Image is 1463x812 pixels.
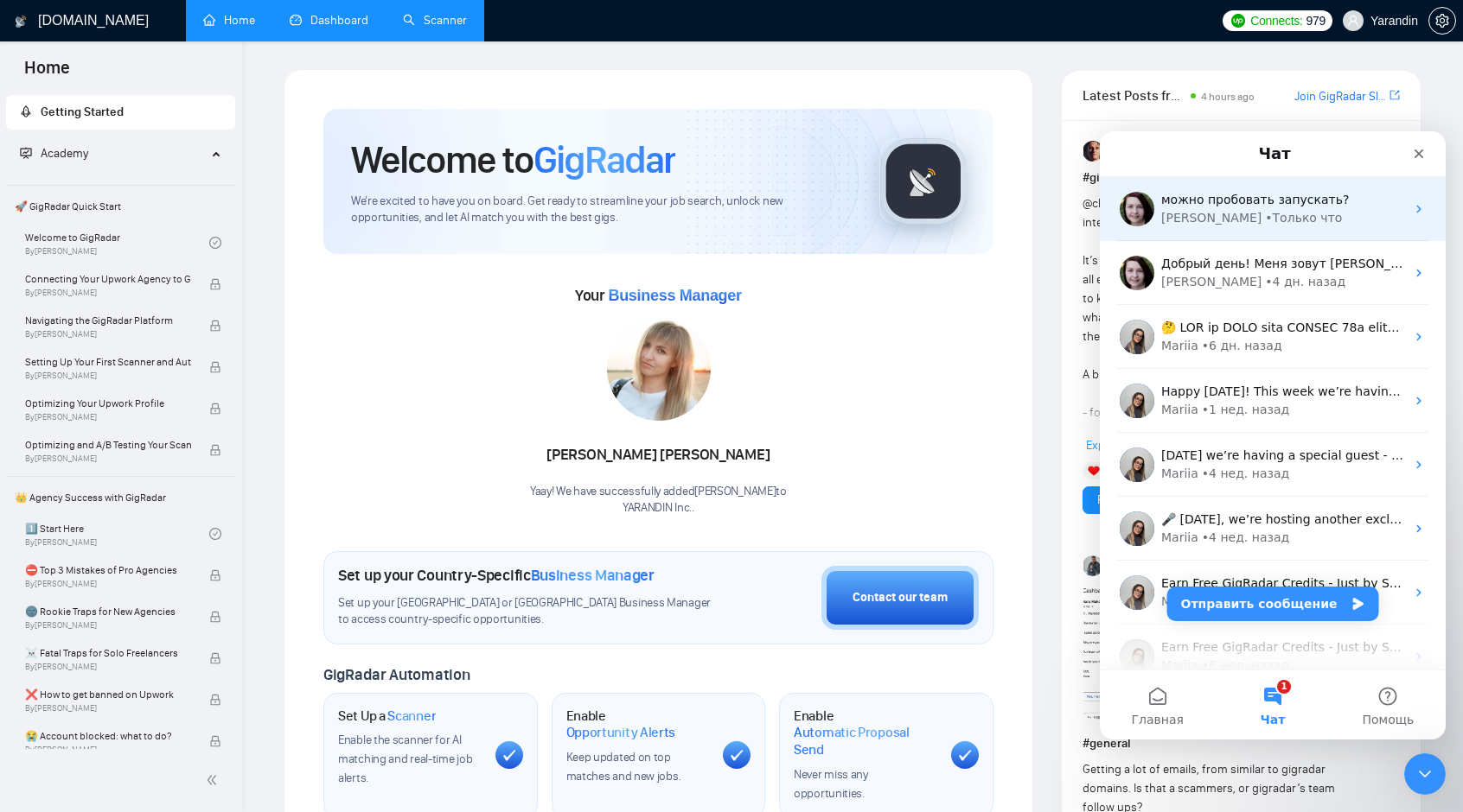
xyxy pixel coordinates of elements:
[25,561,191,579] span: ⛔ Top 3 Mistakes of Pro Agencies
[821,566,979,630] button: Contact our team
[25,436,191,454] span: Optimizing and A/B Testing Your Scanner for Better Results
[794,724,937,758] span: Automatic Proposal Send
[20,147,32,159] span: fund-projection-screen
[1086,438,1125,453] span: Expand
[1231,14,1245,28] img: upwork-logo.png
[41,105,124,119] span: Getting Started
[533,136,675,183] span: GigRadar
[323,665,470,684] span: GigRadar Automation
[102,525,189,543] div: • 6 нед. назад
[1083,555,1104,576] img: Myroslav Koval
[25,371,191,381] span: By [PERSON_NAME]
[102,206,182,224] div: • 6 дн. назад
[1428,7,1456,35] button: setting
[25,620,191,631] span: By [PERSON_NAME]
[25,686,191,703] span: ❌ How to get banned on Upwork
[25,603,191,620] span: 🌚 Rookie Traps for New Agencies
[25,579,191,589] span: By [PERSON_NAME]
[1306,11,1326,30] span: 979
[1083,583,1291,721] img: F09KZHZ3YSU-Screenshot%202025-10-07%20at%2012.39.21%E2%80%AFPM.png
[1429,14,1455,28] span: setting
[1347,15,1359,27] span: user
[1390,88,1400,102] span: export
[262,582,314,594] span: Помощь
[338,595,722,628] span: Set up your [GEOGRAPHIC_DATA] or [GEOGRAPHIC_DATA] Business Manager to access country-specific op...
[209,611,221,623] span: lock
[25,312,191,329] span: Navigating the GigRadar Platform
[853,588,948,607] div: Contact our team
[1083,194,1337,726] div: in the meantime, would you be interested in the founder’s engineering blog? It’s been long time s...
[1088,465,1100,477] img: ❤️
[1100,131,1446,739] iframe: Intercom live chat
[531,566,655,585] span: Business Manager
[25,644,191,662] span: ☠️ Fatal Traps for Solo Freelancers
[206,771,223,789] span: double-left
[25,515,209,553] a: 1️⃣ Start HereBy[PERSON_NAME]
[1097,491,1125,510] a: Reply
[607,317,711,421] img: 1687098740019-112.jpg
[25,224,209,262] a: Welcome to GigRadarBy[PERSON_NAME]
[794,767,868,801] span: Never miss any opportunities.
[387,707,436,725] span: Scanner
[351,193,852,226] span: We're excited to have you on board. Get ready to streamline your job search, unlock new opportuni...
[25,353,191,371] span: Setting Up Your First Scanner and Auto-Bidder
[25,454,191,464] span: By [PERSON_NAME]
[1083,85,1185,106] span: Latest Posts from the GigRadar Community
[575,286,742,305] span: Your
[20,188,54,223] img: Profile image for Mariia
[20,508,54,542] img: Profile image for Mariia
[1083,196,1134,211] span: @channel
[102,270,189,288] div: • 1 нед. назад
[1294,87,1386,106] a: Join GigRadar Slack Community
[1083,141,1104,162] img: Vadym
[61,142,162,160] div: [PERSON_NAME]
[102,397,189,416] div: • 4 нед. назад
[61,206,99,224] div: Mariia
[61,270,99,288] div: Mariia
[161,582,186,594] span: Чат
[1083,168,1400,187] h1: # gigradar-hub
[61,461,99,479] div: Mariia
[231,539,346,608] button: Помощь
[338,733,472,785] span: Enable the scanner for AI matching and real-time job alerts.
[338,707,436,725] h1: Set Up a
[25,395,191,412] span: Optimizing Your Upwork Profile
[1404,753,1446,795] iframe: Intercom live chat
[209,528,221,540] span: check-circle
[209,652,221,664] span: lock
[61,397,99,416] div: Mariia
[1083,486,1140,514] button: Reply
[25,662,191,672] span: By [PERSON_NAME]
[15,8,27,35] img: logo
[8,480,233,515] span: 👑 Agency Success with GigRadar
[566,707,710,741] h1: Enable
[31,582,83,594] span: Главная
[209,735,221,747] span: lock
[165,142,246,160] div: • 4 дн. назад
[351,136,675,183] h1: Welcome to
[209,444,221,456] span: lock
[25,727,191,745] span: 😭 Account blocked: what to do?
[25,329,191,339] span: By [PERSON_NAME]
[209,320,221,332] span: lock
[8,189,233,224] span: 🚀 GigRadar Quick Start
[61,525,99,543] div: Mariia
[209,403,221,415] span: lock
[115,539,230,608] button: Чат
[6,95,235,130] li: Getting Started
[1428,14,1456,28] a: setting
[530,500,787,517] p: YARANDIN Inc. .
[25,270,191,288] span: Connecting Your Upwork Agency to GigRadar
[530,484,787,517] div: Yaay! We have successfully added [PERSON_NAME] to
[608,287,741,304] span: Business Manager
[41,146,88,161] span: Academy
[1250,11,1302,30] span: Connects:
[20,380,54,415] img: Profile image for Mariia
[20,444,54,479] img: Profile image for Mariia
[61,333,99,352] div: Mariia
